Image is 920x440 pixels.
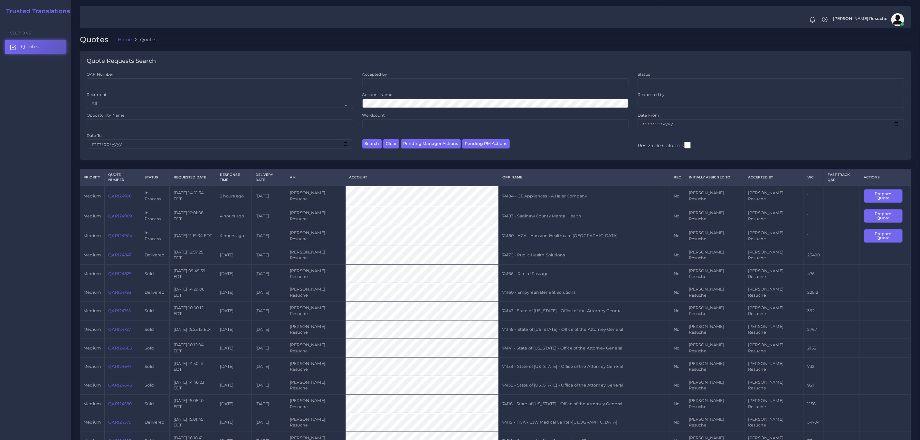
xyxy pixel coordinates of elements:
td: [PERSON_NAME] Resuche [745,339,804,358]
td: No [670,339,685,358]
td: [PERSON_NAME] Resuche [685,283,745,302]
td: [PERSON_NAME] Resuche [685,246,745,265]
a: QAR124727 [108,327,131,332]
span: medium [83,383,101,387]
td: 74183 - Saginaw County Mental Health [498,206,670,226]
td: [DATE] 12:01:08 EDT [170,206,216,226]
a: Trusted Translations [2,8,70,15]
td: [PERSON_NAME] Resuche [745,226,804,246]
td: [DATE] [216,320,252,339]
a: QAR124926 [108,194,132,198]
td: 74118 - State of [US_STATE] - Office of the Attorney General [498,395,670,413]
a: QAR124755 [108,308,131,313]
td: [PERSON_NAME] Resuche [745,186,804,206]
label: Date From [638,112,659,118]
td: [DATE] 09:49:39 EDT [170,264,216,283]
span: medium [83,253,101,257]
td: In Process [141,226,170,246]
th: Initially Assigned to [685,169,745,186]
label: Accepted by [362,72,387,77]
th: Fast Track QAR [824,169,860,186]
button: Prepare Quote [864,229,903,243]
td: [DATE] [252,339,286,358]
td: [DATE] 14:01:34 EDT [170,186,216,206]
td: 54704 [804,413,824,432]
td: [PERSON_NAME] Resuche [286,376,346,395]
td: Delivered [141,413,170,432]
td: [PERSON_NAME] Resuche [745,206,804,226]
a: Prepare Quote [864,193,907,198]
label: QAR Number [87,72,113,77]
a: QAR124580 [108,401,132,406]
a: [PERSON_NAME] Resucheavatar [830,13,906,26]
button: Search [362,139,382,148]
td: In Process [141,206,170,226]
td: [DATE] [252,186,286,206]
span: medium [83,401,101,406]
td: [PERSON_NAME] Resuche [685,413,745,432]
button: Prepare Quote [864,189,903,203]
td: 74170 - Public Health Solutions [498,246,670,265]
td: [PERSON_NAME] Resuche [286,206,346,226]
td: 74166 - Rite of Passage [498,264,670,283]
td: Sold [141,339,170,358]
th: Account [346,169,498,186]
th: Accepted by [745,169,804,186]
td: [DATE] [252,264,286,283]
button: Pending PM Actions [462,139,510,148]
td: [DATE] [216,246,252,265]
td: 2162 [804,339,824,358]
th: REC [670,169,685,186]
td: [DATE] [216,395,252,413]
td: No [670,226,685,246]
td: 1 [804,186,824,206]
td: [PERSON_NAME] Resuche [745,376,804,395]
td: [DATE] [216,358,252,376]
label: Date To [87,133,102,138]
td: [DATE] [216,376,252,395]
td: [PERSON_NAME] Resuche [745,320,804,339]
td: 74180 - HCA - Houston Healthcare [GEOGRAPHIC_DATA] [498,226,670,246]
td: [PERSON_NAME] Resuche [286,246,346,265]
td: [DATE] [252,358,286,376]
td: No [670,186,685,206]
td: [DATE] 15:01:45 EDT [170,413,216,432]
td: 23490 [804,246,824,265]
a: Prepare Quote [864,213,907,218]
td: [DATE] 14:48:23 EDT [170,376,216,395]
label: Status [638,72,650,77]
td: 4 hours ago [216,206,252,226]
td: [DATE] 12:57:25 EDT [170,246,216,265]
td: 74119 - HCA - CJW Medical Center/[GEOGRAPHIC_DATA] [498,413,670,432]
button: Clear [383,139,399,148]
td: 1 [804,206,824,226]
button: Pending Manager Actions [401,139,461,148]
th: Quote Number [105,169,141,186]
td: [PERSON_NAME] Resuche [685,339,745,358]
td: 732 [804,358,824,376]
td: Sold [141,302,170,320]
td: 74138 - State of [US_STATE] - Office of the Attorney General [498,376,670,395]
td: [DATE] 15:06:10 EDT [170,395,216,413]
td: Sold [141,376,170,395]
a: QAR124909 [108,214,132,218]
li: Quotes [132,36,156,43]
td: [DATE] [216,283,252,302]
td: [PERSON_NAME] Resuche [286,283,346,302]
img: avatar [891,13,904,26]
th: Response Time [216,169,252,186]
a: Prepare Quote [864,233,907,238]
button: Prepare Quote [864,209,903,223]
td: [PERSON_NAME] Resuche [685,395,745,413]
span: Sections [10,31,31,35]
td: [PERSON_NAME] Resuche [745,395,804,413]
span: [PERSON_NAME] Resuche [833,17,888,21]
td: [PERSON_NAME] Resuche [745,283,804,302]
a: QAR124579 [108,420,131,425]
td: No [670,376,685,395]
td: 1158 [804,395,824,413]
label: Recurrent [87,92,107,97]
td: [DATE] [252,226,286,246]
td: [PERSON_NAME] Resuche [685,186,745,206]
